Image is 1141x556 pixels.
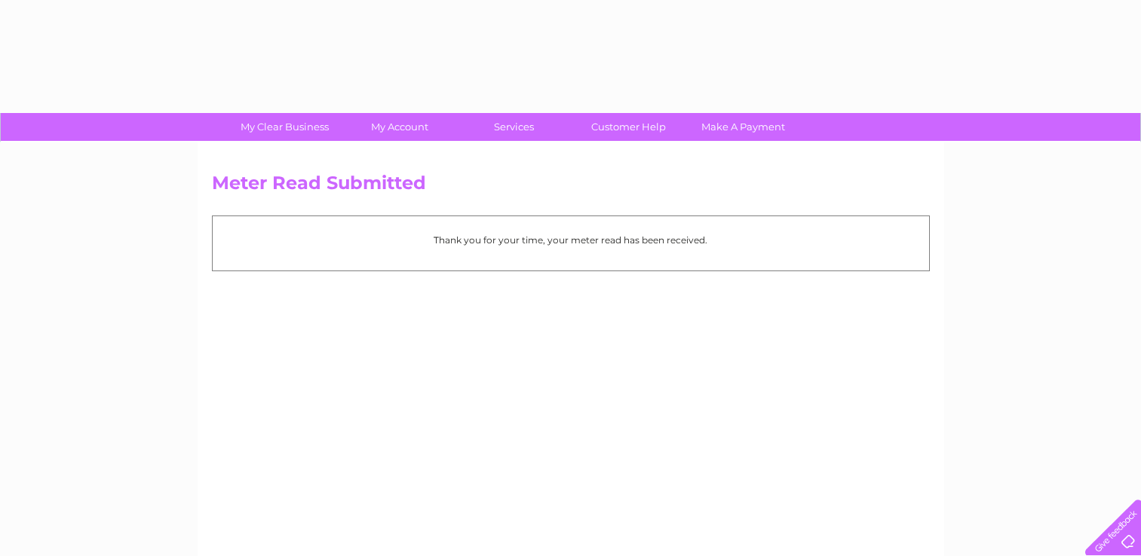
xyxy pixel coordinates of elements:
[452,113,576,141] a: Services
[566,113,691,141] a: Customer Help
[222,113,347,141] a: My Clear Business
[681,113,805,141] a: Make A Payment
[337,113,462,141] a: My Account
[220,233,922,247] p: Thank you for your time, your meter read has been received.
[212,173,930,201] h2: Meter Read Submitted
